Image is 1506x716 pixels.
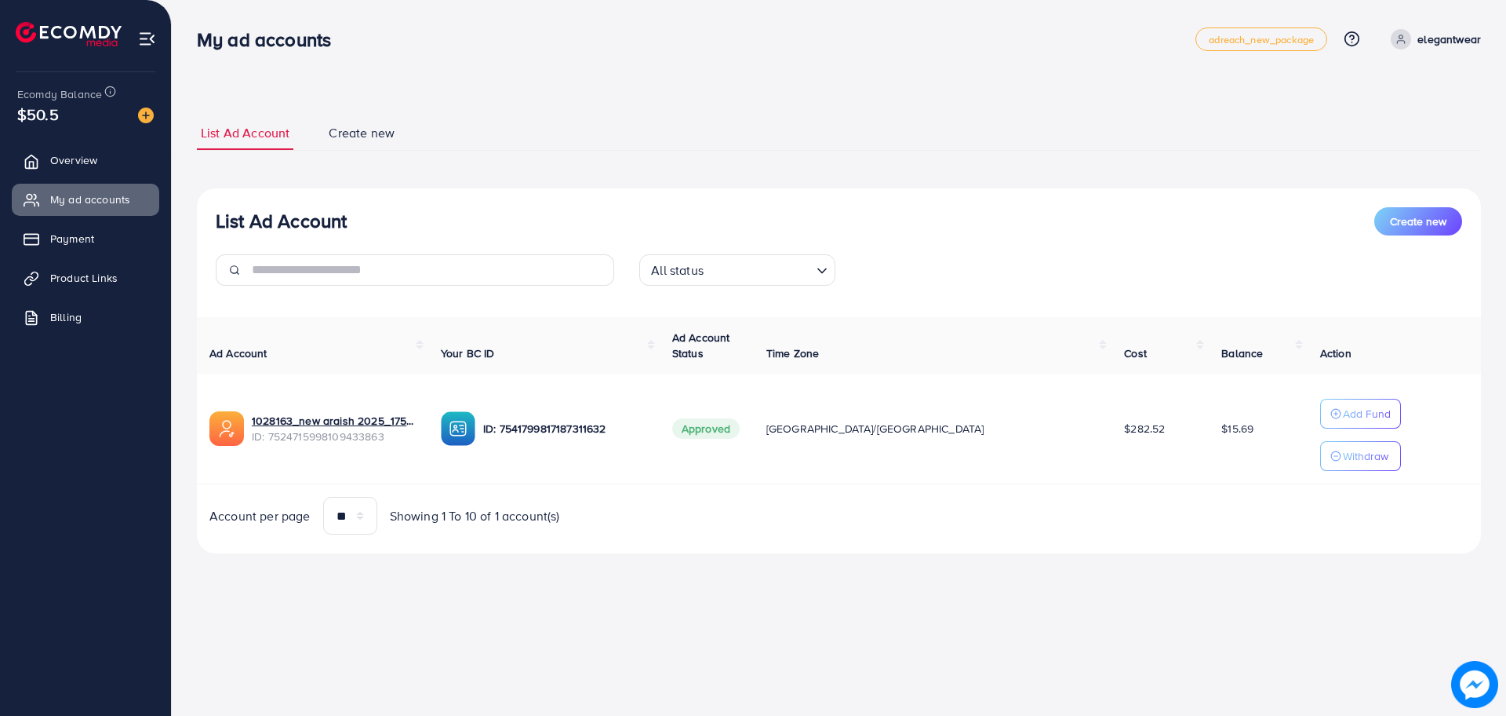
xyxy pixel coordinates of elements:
a: 1028163_new araish 2025_1751984578903 [252,413,416,429]
span: Ecomdy Balance [17,86,102,102]
span: Create new [1390,214,1446,229]
span: $15.69 [1221,421,1253,437]
span: Cost [1124,345,1147,361]
span: [GEOGRAPHIC_DATA]/[GEOGRAPHIC_DATA] [766,421,984,437]
img: image [1451,661,1497,707]
span: All status [648,259,707,282]
img: logo [16,22,122,46]
span: Ad Account Status [672,330,730,361]
p: Add Fund [1343,404,1391,423]
div: Search for option [639,254,835,286]
span: $282.52 [1124,421,1165,437]
span: My ad accounts [50,192,130,207]
button: Add Fund [1320,399,1401,429]
img: menu [138,30,156,48]
span: $50.5 [17,103,59,126]
a: Overview [12,144,159,176]
span: Your BC ID [441,345,495,361]
a: Product Links [12,262,159,294]
img: image [138,108,154,123]
span: Create new [329,124,395,142]
img: ic-ba-acc.ded83a64.svg [441,411,475,446]
span: Account per page [209,507,311,525]
span: Payment [50,231,94,247]
span: List Ad Account [201,124,289,142]
a: Payment [12,223,159,254]
h3: List Ad Account [216,210,347,232]
p: ID: 7541799817187311632 [483,419,647,438]
span: Approved [672,418,740,439]
span: Product Links [50,270,118,286]
h3: My ad accounts [197,28,344,51]
span: Time Zone [766,345,819,361]
div: <span class='underline'>1028163_new araish 2025_1751984578903</span></br>7524715998109433863 [252,413,416,445]
input: Search for option [708,256,810,282]
a: adreach_new_package [1195,27,1327,51]
span: Overview [50,152,97,168]
span: Ad Account [209,345,267,361]
span: adreach_new_package [1209,35,1314,45]
img: ic-ads-acc.e4c84228.svg [209,411,244,446]
button: Withdraw [1320,441,1401,471]
span: Showing 1 To 10 of 1 account(s) [390,507,560,525]
span: Action [1320,345,1351,361]
p: Withdraw [1343,447,1388,466]
span: ID: 7524715998109433863 [252,429,416,444]
p: elegantwear [1417,30,1481,49]
span: Balance [1221,345,1263,361]
button: Create new [1374,207,1462,236]
span: Billing [50,309,82,325]
a: elegantwear [1384,29,1481,49]
a: Billing [12,301,159,333]
a: My ad accounts [12,184,159,215]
